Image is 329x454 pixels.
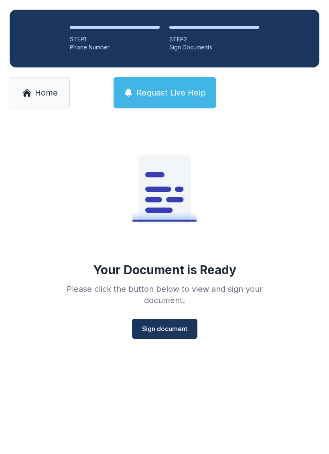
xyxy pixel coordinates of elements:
[142,324,187,334] span: Sign document
[49,283,280,306] div: Please click the button below to view and sign your document.
[169,43,259,51] div: Sign Documents
[93,263,236,277] div: Your Document is Ready
[70,43,160,51] div: Phone Number
[35,87,58,98] span: Home
[136,87,206,98] span: Request Live Help
[70,35,160,43] div: STEP 1
[169,35,259,43] div: STEP 2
